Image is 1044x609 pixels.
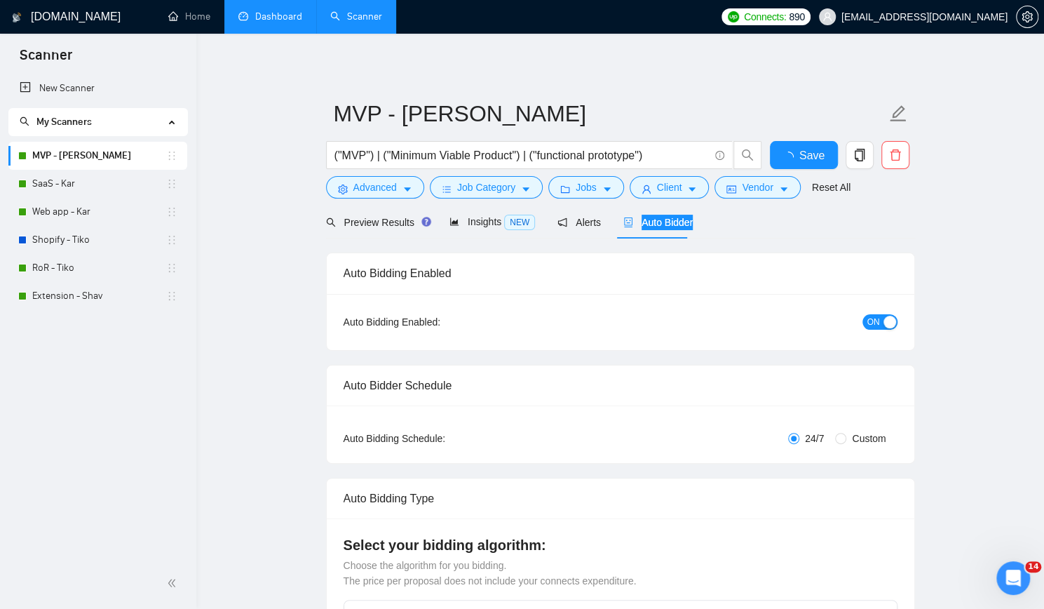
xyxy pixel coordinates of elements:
div: Auto Bidder Schedule [344,366,897,406]
a: New Scanner [20,74,176,102]
img: logo [12,6,22,29]
li: Web app - Kar [8,198,187,226]
span: Vendor [742,180,773,195]
div: Auto Bidding Type [344,479,897,518]
div: Auto Bidding Enabled [344,253,897,293]
span: robot [623,217,633,227]
span: Alerts [557,217,601,228]
span: Advanced [353,180,397,195]
span: area-chart [449,217,459,227]
span: notification [557,217,567,227]
span: user [642,184,651,194]
a: MVP - [PERSON_NAME] [32,142,166,170]
a: homeHome [168,11,210,22]
span: 890 [789,9,804,25]
span: My Scanners [20,116,92,128]
span: holder [166,262,177,274]
span: holder [166,234,177,246]
span: delete [882,149,909,161]
span: Insights [449,216,535,227]
span: search [734,149,761,161]
img: upwork-logo.png [728,11,739,22]
span: idcard [726,184,736,194]
button: setting [1016,6,1038,28]
button: folderJobscaret-down [548,176,624,199]
span: Save [799,147,825,164]
h4: Select your bidding algorithm: [344,535,897,555]
span: holder [166,178,177,189]
button: copy [846,141,874,169]
span: Connects: [744,9,786,25]
span: search [20,116,29,126]
li: SaaS - Kar [8,170,187,198]
li: MVP - Kar [8,142,187,170]
span: Choose the algorithm for you bidding. The price per proposal does not include your connects expen... [344,560,637,587]
button: delete [881,141,909,169]
div: Auto Bidding Schedule: [344,431,528,446]
span: holder [166,206,177,217]
li: Shopify - Tiko [8,226,187,254]
span: setting [1017,11,1038,22]
a: RoR - Tiko [32,254,166,282]
span: Auto Bidder [623,217,693,228]
span: 24/7 [799,431,829,446]
input: Scanner name... [334,96,886,131]
span: Job Category [457,180,515,195]
span: Client [657,180,682,195]
button: Save [770,141,838,169]
span: caret-down [687,184,697,194]
span: ON [867,314,880,330]
span: 14 [1025,561,1041,573]
span: Preview Results [326,217,427,228]
span: bars [442,184,452,194]
a: dashboardDashboard [238,11,302,22]
li: RoR - Tiko [8,254,187,282]
button: userClientcaret-down [630,176,710,199]
button: search [733,141,761,169]
span: holder [166,150,177,161]
span: copy [846,149,873,161]
span: Custom [846,431,891,446]
span: caret-down [602,184,612,194]
a: Web app - Kar [32,198,166,226]
iframe: Intercom live chat [996,561,1030,595]
button: barsJob Categorycaret-down [430,176,543,199]
span: caret-down [402,184,412,194]
span: folder [560,184,570,194]
span: setting [338,184,348,194]
a: setting [1016,11,1038,22]
li: New Scanner [8,74,187,102]
a: Reset All [812,180,850,195]
div: Auto Bidding Enabled: [344,314,528,330]
button: settingAdvancedcaret-down [326,176,424,199]
button: idcardVendorcaret-down [714,176,800,199]
span: caret-down [779,184,789,194]
div: Tooltip anchor [420,215,433,228]
input: Search Freelance Jobs... [334,147,709,164]
span: Jobs [576,180,597,195]
span: double-left [167,576,181,590]
span: NEW [504,215,535,230]
span: holder [166,290,177,302]
span: Scanner [8,45,83,74]
span: edit [889,105,907,123]
li: Extension - Shav [8,282,187,310]
span: caret-down [521,184,531,194]
span: loading [782,152,799,163]
a: Extension - Shav [32,282,166,310]
span: info-circle [715,151,724,160]
span: user [822,12,832,22]
span: search [326,217,336,227]
a: Shopify - Tiko [32,226,166,254]
a: searchScanner [330,11,382,22]
a: SaaS - Kar [32,170,166,198]
span: My Scanners [36,116,92,128]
